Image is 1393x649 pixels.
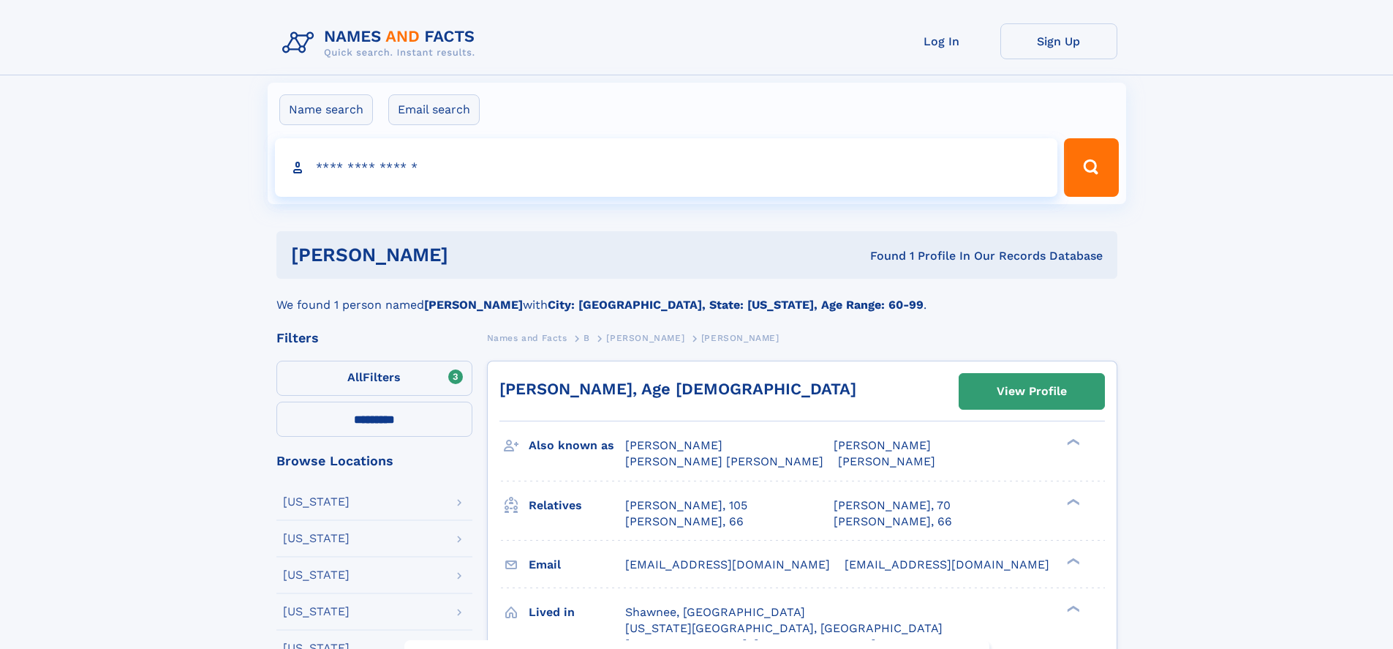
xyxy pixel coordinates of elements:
[625,498,747,514] a: [PERSON_NAME], 105
[276,361,472,396] label: Filters
[834,514,952,530] a: [PERSON_NAME], 66
[838,454,935,468] span: [PERSON_NAME]
[279,94,373,125] label: Name search
[834,498,951,514] a: [PERSON_NAME], 70
[548,298,924,312] b: City: [GEOGRAPHIC_DATA], State: [US_STATE], Age Range: 60-99
[283,569,350,581] div: [US_STATE]
[388,94,480,125] label: Email search
[499,380,856,398] a: [PERSON_NAME], Age [DEMOGRAPHIC_DATA]
[283,533,350,544] div: [US_STATE]
[584,333,590,343] span: B
[997,375,1067,408] div: View Profile
[834,438,931,452] span: [PERSON_NAME]
[529,493,625,518] h3: Relatives
[584,329,590,347] a: B
[625,438,722,452] span: [PERSON_NAME]
[625,454,823,468] span: [PERSON_NAME] [PERSON_NAME]
[275,138,1058,197] input: search input
[625,621,943,635] span: [US_STATE][GEOGRAPHIC_DATA], [GEOGRAPHIC_DATA]
[845,558,1049,571] span: [EMAIL_ADDRESS][DOMAIN_NAME]
[276,23,487,63] img: Logo Names and Facts
[701,333,779,343] span: [PERSON_NAME]
[347,370,363,384] span: All
[1063,497,1081,506] div: ❯
[883,23,1000,59] a: Log In
[529,433,625,458] h3: Also known as
[291,246,660,264] h1: [PERSON_NAME]
[1063,556,1081,566] div: ❯
[1064,138,1118,197] button: Search Button
[625,605,805,619] span: Shawnee, [GEOGRAPHIC_DATA]
[276,331,472,345] div: Filters
[606,333,684,343] span: [PERSON_NAME]
[276,454,472,468] div: Browse Locations
[1063,438,1081,447] div: ❯
[1000,23,1117,59] a: Sign Up
[283,606,350,618] div: [US_STATE]
[529,600,625,625] h3: Lived in
[625,558,830,571] span: [EMAIL_ADDRESS][DOMAIN_NAME]
[606,329,684,347] a: [PERSON_NAME]
[424,298,523,312] b: [PERSON_NAME]
[529,552,625,577] h3: Email
[487,329,567,347] a: Names and Facts
[1063,604,1081,613] div: ❯
[283,496,350,508] div: [US_STATE]
[625,514,744,530] a: [PERSON_NAME], 66
[959,374,1104,409] a: View Profile
[276,279,1117,314] div: We found 1 person named with .
[659,248,1103,264] div: Found 1 Profile In Our Records Database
